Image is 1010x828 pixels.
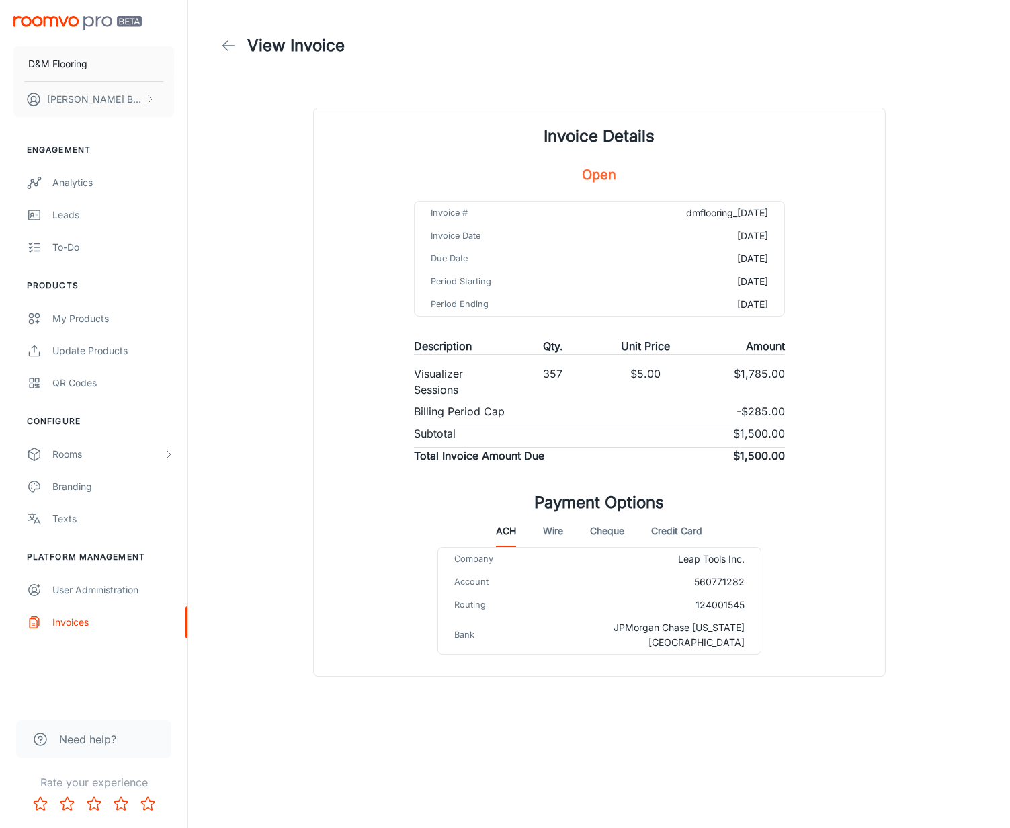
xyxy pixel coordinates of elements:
[415,202,598,224] td: Invoice #
[438,616,546,654] td: Bank
[543,515,563,547] button: Wire
[582,165,616,185] h5: Open
[598,270,784,293] td: [DATE]
[543,366,562,398] p: 357
[546,548,761,571] td: Leap Tools Inc.
[598,202,784,224] td: dmflooring_[DATE]
[47,92,142,107] p: [PERSON_NAME] Bunkhong
[52,479,174,494] div: Branding
[414,366,507,398] p: Visualizer Sessions
[438,593,546,616] td: Routing
[52,343,174,358] div: Update Products
[546,593,761,616] td: 124001545
[28,56,87,71] p: D&M Flooring
[438,548,546,571] td: Company
[59,731,116,747] span: Need help?
[52,311,174,326] div: My Products
[496,515,516,547] button: ACH
[13,82,174,117] button: [PERSON_NAME] Bunkhong
[590,515,624,547] button: Cheque
[733,425,785,442] p: $1,500.00
[546,616,761,654] td: JPMorgan Chase [US_STATE][GEOGRAPHIC_DATA]
[543,338,563,354] p: Qty.
[598,224,784,247] td: [DATE]
[247,34,345,58] h1: View Invoice
[630,366,661,398] p: $5.00
[746,338,785,354] p: Amount
[415,293,598,316] td: Period Ending
[438,571,546,593] td: Account
[52,447,163,462] div: Rooms
[414,425,456,442] p: Subtotal
[52,511,174,526] div: Texts
[733,448,785,464] p: $1,500.00
[534,491,664,515] h1: Payment Options
[651,515,702,547] button: Credit Card
[544,124,655,149] h1: Invoice Details
[415,224,598,247] td: Invoice Date
[52,208,174,222] div: Leads
[598,293,784,316] td: [DATE]
[737,403,785,419] p: -$285.00
[52,240,174,255] div: To-do
[414,403,505,419] p: Billing Period Cap
[414,338,472,354] p: Description
[52,175,174,190] div: Analytics
[13,16,142,30] img: Roomvo PRO Beta
[414,448,544,464] p: Total Invoice Amount Due
[52,615,174,630] div: Invoices
[621,338,670,354] p: Unit Price
[52,583,174,597] div: User Administration
[52,376,174,390] div: QR Codes
[13,46,174,81] button: D&M Flooring
[415,247,598,270] td: Due Date
[734,366,785,398] p: $1,785.00
[598,247,784,270] td: [DATE]
[415,270,598,293] td: Period Starting
[546,571,761,593] td: 560771282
